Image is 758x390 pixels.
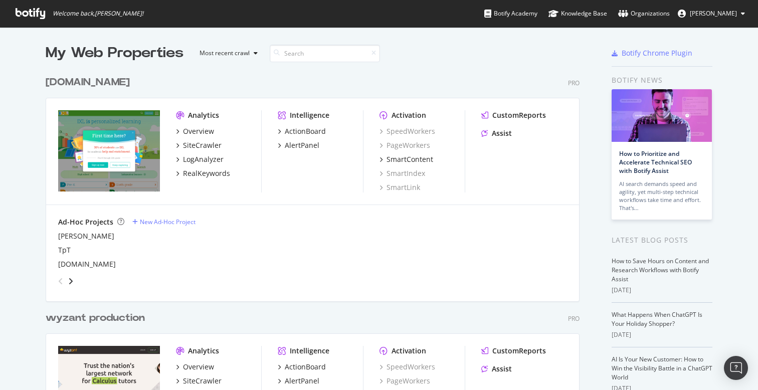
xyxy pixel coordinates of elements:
[176,168,230,178] a: RealKeywords
[58,231,114,241] a: [PERSON_NAME]
[46,75,130,90] div: [DOMAIN_NAME]
[670,6,753,22] button: [PERSON_NAME]
[183,154,224,164] div: LogAnalyzer
[58,217,113,227] div: Ad-Hoc Projects
[481,346,546,356] a: CustomReports
[183,140,222,150] div: SiteCrawler
[54,273,67,289] div: angle-left
[285,362,326,372] div: ActionBoard
[183,376,222,386] div: SiteCrawler
[690,9,737,18] span: John McLendon
[290,346,329,356] div: Intelligence
[612,48,692,58] a: Botify Chrome Plugin
[392,346,426,356] div: Activation
[183,362,214,372] div: Overview
[176,376,222,386] a: SiteCrawler
[176,362,214,372] a: Overview
[612,355,712,381] a: AI Is Your New Customer: How to Win the Visibility Battle in a ChatGPT World
[176,140,222,150] a: SiteCrawler
[285,126,326,136] div: ActionBoard
[724,356,748,380] div: Open Intercom Messenger
[568,314,580,323] div: Pro
[176,126,214,136] a: Overview
[484,9,537,19] div: Botify Academy
[619,149,692,175] a: How to Prioritize and Accelerate Technical SEO with Botify Assist
[612,89,712,142] img: How to Prioritize and Accelerate Technical SEO with Botify Assist
[46,311,145,325] div: wyzant production
[278,126,326,136] a: ActionBoard
[46,75,134,90] a: [DOMAIN_NAME]
[380,362,435,372] a: SpeedWorkers
[192,45,262,61] button: Most recent crawl
[481,128,512,138] a: Assist
[53,10,143,18] span: Welcome back, [PERSON_NAME] !
[132,218,196,226] a: New Ad-Hoc Project
[278,362,326,372] a: ActionBoard
[183,126,214,136] div: Overview
[58,245,71,255] a: TpT
[200,50,250,56] div: Most recent crawl
[548,9,607,19] div: Knowledge Base
[285,376,319,386] div: AlertPanel
[278,376,319,386] a: AlertPanel
[290,110,329,120] div: Intelligence
[612,330,712,339] div: [DATE]
[492,364,512,374] div: Assist
[612,257,709,283] a: How to Save Hours on Content and Research Workflows with Botify Assist
[492,128,512,138] div: Assist
[140,218,196,226] div: New Ad-Hoc Project
[380,126,435,136] a: SpeedWorkers
[278,140,319,150] a: AlertPanel
[270,45,380,62] input: Search
[183,168,230,178] div: RealKeywords
[387,154,433,164] div: SmartContent
[380,376,430,386] a: PageWorkers
[481,110,546,120] a: CustomReports
[188,346,219,356] div: Analytics
[380,168,425,178] a: SmartIndex
[46,311,149,325] a: wyzant production
[612,286,712,295] div: [DATE]
[67,276,74,286] div: angle-right
[492,110,546,120] div: CustomReports
[285,140,319,150] div: AlertPanel
[612,235,712,246] div: Latest Blog Posts
[176,154,224,164] a: LogAnalyzer
[380,182,420,192] a: SmartLink
[481,364,512,374] a: Assist
[58,259,116,269] a: [DOMAIN_NAME]
[380,154,433,164] a: SmartContent
[46,43,183,63] div: My Web Properties
[612,310,702,328] a: What Happens When ChatGPT Is Your Holiday Shopper?
[622,48,692,58] div: Botify Chrome Plugin
[618,9,670,19] div: Organizations
[492,346,546,356] div: CustomReports
[568,79,580,87] div: Pro
[188,110,219,120] div: Analytics
[380,140,430,150] a: PageWorkers
[392,110,426,120] div: Activation
[58,110,160,191] img: IXL.com
[619,180,704,212] div: AI search demands speed and agility, yet multi-step technical workflows take time and effort. Tha...
[612,75,712,86] div: Botify news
